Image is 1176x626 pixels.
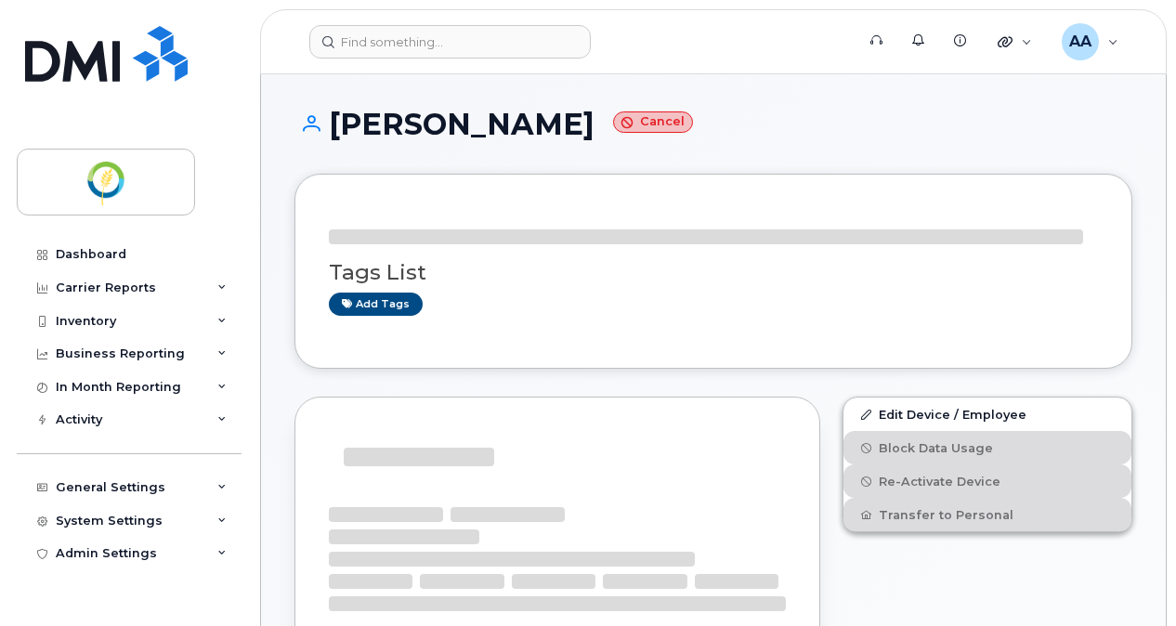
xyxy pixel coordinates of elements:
button: Block Data Usage [843,431,1131,464]
small: Cancel [613,111,693,133]
h3: Tags List [329,261,1098,284]
button: Transfer to Personal [843,498,1131,531]
span: Re-Activate Device [879,475,1000,489]
a: Add tags [329,293,423,316]
a: Edit Device / Employee [843,398,1131,431]
h1: [PERSON_NAME] [294,108,1132,140]
button: Re-Activate Device [843,464,1131,498]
